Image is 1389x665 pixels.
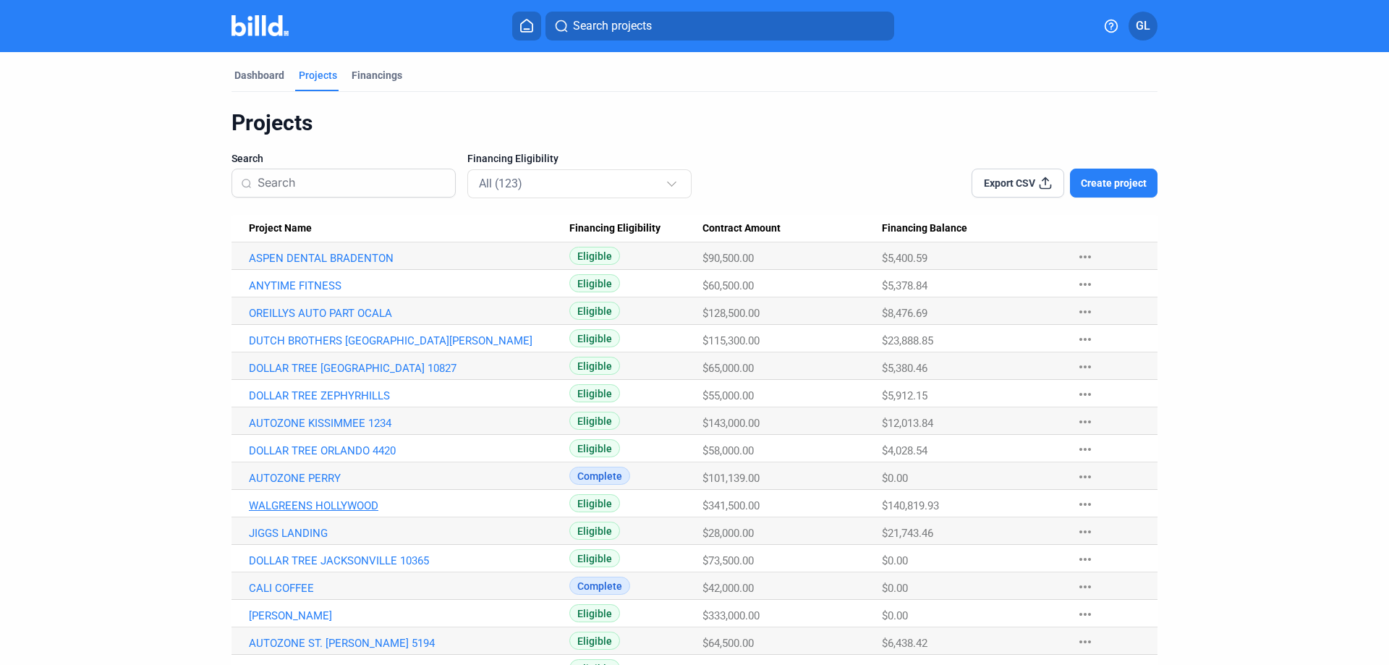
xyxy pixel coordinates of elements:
[984,176,1035,190] span: Export CSV
[882,417,933,430] span: $12,013.84
[569,329,620,347] span: Eligible
[702,582,754,595] span: $42,000.00
[882,527,933,540] span: $21,743.46
[702,389,754,402] span: $55,000.00
[249,637,569,650] a: AUTOZONE ST. [PERSON_NAME] 5194
[882,252,927,265] span: $5,400.59
[1076,441,1094,458] mat-icon: more_horiz
[249,222,569,235] div: Project Name
[249,362,569,375] a: DOLLAR TREE [GEOGRAPHIC_DATA] 10827
[231,109,1157,137] div: Projects
[1076,331,1094,348] mat-icon: more_horiz
[1136,17,1150,35] span: GL
[882,554,908,567] span: $0.00
[1076,386,1094,403] mat-icon: more_horiz
[1129,12,1157,41] button: GL
[249,444,569,457] a: DOLLAR TREE ORLANDO 4420
[702,527,754,540] span: $28,000.00
[479,177,522,190] mat-select-trigger: All (123)
[882,279,927,292] span: $5,378.84
[573,17,652,35] span: Search projects
[882,389,927,402] span: $5,912.15
[569,439,620,457] span: Eligible
[882,637,927,650] span: $6,438.42
[569,604,620,622] span: Eligible
[569,577,630,595] span: Complete
[702,609,760,622] span: $333,000.00
[882,582,908,595] span: $0.00
[249,222,312,235] span: Project Name
[1076,358,1094,376] mat-icon: more_horiz
[569,632,620,650] span: Eligible
[882,472,908,485] span: $0.00
[1076,523,1094,541] mat-icon: more_horiz
[249,472,569,485] a: AUTOZONE PERRY
[882,499,939,512] span: $140,819.93
[231,151,263,166] span: Search
[352,68,402,82] div: Financings
[258,168,446,198] input: Search
[249,417,569,430] a: AUTOZONE KISSIMMEE 1234
[702,554,754,567] span: $73,500.00
[569,549,620,567] span: Eligible
[249,279,569,292] a: ANYTIME FITNESS
[249,334,569,347] a: DUTCH BROTHERS [GEOGRAPHIC_DATA][PERSON_NAME]
[1076,496,1094,513] mat-icon: more_horiz
[702,417,760,430] span: $143,000.00
[569,222,702,235] div: Financing Eligibility
[882,222,967,235] span: Financing Balance
[702,472,760,485] span: $101,139.00
[249,499,569,512] a: WALGREENS HOLLYWOOD
[1070,169,1157,198] button: Create project
[1081,176,1147,190] span: Create project
[882,307,927,320] span: $8,476.69
[702,222,781,235] span: Contract Amount
[702,637,754,650] span: $64,500.00
[231,15,289,36] img: Billd Company Logo
[545,12,894,41] button: Search projects
[1076,578,1094,596] mat-icon: more_horiz
[249,609,569,622] a: [PERSON_NAME]
[569,494,620,512] span: Eligible
[569,302,620,320] span: Eligible
[882,334,933,347] span: $23,888.85
[249,389,569,402] a: DOLLAR TREE ZEPHYRHILLS
[569,522,620,540] span: Eligible
[1076,248,1094,266] mat-icon: more_horiz
[882,609,908,622] span: $0.00
[234,68,284,82] div: Dashboard
[569,357,620,375] span: Eligible
[702,499,760,512] span: $341,500.00
[569,274,620,292] span: Eligible
[1076,606,1094,623] mat-icon: more_horiz
[702,279,754,292] span: $60,500.00
[569,467,630,485] span: Complete
[299,68,337,82] div: Projects
[1076,468,1094,486] mat-icon: more_horiz
[249,252,569,265] a: ASPEN DENTAL BRADENTON
[882,362,927,375] span: $5,380.46
[882,222,1062,235] div: Financing Balance
[249,527,569,540] a: JIGGS LANDING
[569,384,620,402] span: Eligible
[1076,633,1094,651] mat-icon: more_horiz
[569,412,620,430] span: Eligible
[569,247,620,265] span: Eligible
[1076,551,1094,568] mat-icon: more_horiz
[702,444,754,457] span: $58,000.00
[249,554,569,567] a: DOLLAR TREE JACKSONVILLE 10365
[972,169,1064,198] button: Export CSV
[882,444,927,457] span: $4,028.54
[702,307,760,320] span: $128,500.00
[702,222,882,235] div: Contract Amount
[702,334,760,347] span: $115,300.00
[1076,303,1094,321] mat-icon: more_horiz
[702,362,754,375] span: $65,000.00
[467,151,558,166] span: Financing Eligibility
[1076,276,1094,293] mat-icon: more_horiz
[1076,413,1094,431] mat-icon: more_horiz
[249,307,569,320] a: OREILLYS AUTO PART OCALA
[702,252,754,265] span: $90,500.00
[249,582,569,595] a: CALI COFFEE
[569,222,660,235] span: Financing Eligibility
